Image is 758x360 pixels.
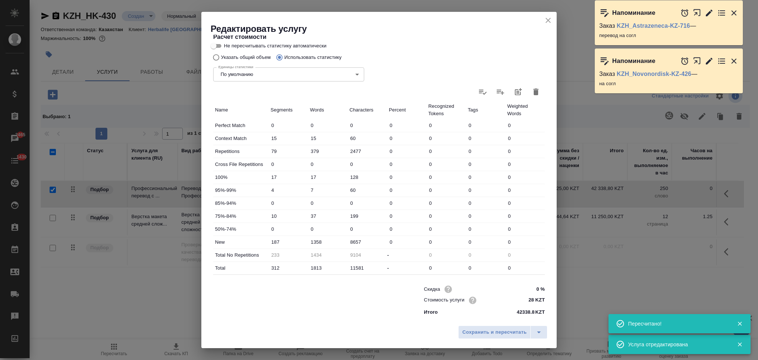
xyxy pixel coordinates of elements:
[505,146,545,157] input: ✎ Введи что-нибудь
[426,250,466,260] input: Пустое поле
[474,83,492,101] label: Обновить статистику
[224,42,326,50] span: Не пересчитывать статистику автоматически
[387,172,427,183] input: ✎ Введи что-нибудь
[730,9,738,17] button: Закрыть
[389,106,425,114] p: Percent
[310,106,346,114] p: Words
[612,57,655,65] p: Напоминание
[466,263,506,273] input: ✎ Введи что-нибудь
[308,263,348,273] input: ✎ Введи что-нибудь
[348,250,387,260] input: Пустое поле
[387,146,427,157] input: ✎ Введи что-нибудь
[705,9,714,17] button: Редактировать
[517,309,534,316] p: 42338.8
[680,57,689,66] button: Отложить
[387,251,427,260] div: -
[215,239,267,246] p: New
[387,198,427,209] input: ✎ Введи что-нибудь
[308,185,348,196] input: ✎ Введи что-нибудь
[466,146,506,157] input: ✎ Введи что-нибудь
[348,224,387,234] input: ✎ Введи что-нибудь
[617,23,690,29] a: KZH_Astrazeneca-KZ-716
[505,185,545,196] input: ✎ Введи что-нибудь
[308,133,348,144] input: ✎ Введи что-нибудь
[215,122,267,129] p: Perfect Match
[505,250,545,260] input: Пустое поле
[308,250,348,260] input: Пустое поле
[466,120,506,131] input: ✎ Введи что-нибудь
[693,5,701,21] button: Открыть в новой вкладке
[269,211,308,221] input: ✎ Введи что-нибудь
[387,211,427,221] input: ✎ Введи что-нибудь
[462,328,527,337] span: Сохранить и пересчитать
[466,159,506,170] input: ✎ Введи что-нибудь
[387,237,427,247] input: ✎ Введи что-нибудь
[387,224,427,234] input: ✎ Введи что-нибудь
[599,32,738,39] p: перевод на согл
[468,106,504,114] p: Tags
[466,224,506,234] input: ✎ Введи что-нибудь
[349,106,385,114] p: Characters
[308,211,348,221] input: ✎ Введи что-нибудь
[730,57,738,66] button: Закрыть
[426,159,466,170] input: ✎ Введи что-нибудь
[387,120,427,131] input: ✎ Введи что-нибудь
[271,106,306,114] p: Segments
[612,9,655,17] p: Напоминание
[215,135,267,142] p: Context Match
[426,198,466,209] input: ✎ Введи что-нибудь
[215,200,267,207] p: 85%-94%
[269,185,308,196] input: ✎ Введи что-нибудь
[308,159,348,170] input: ✎ Введи что-нибудь
[505,211,545,221] input: ✎ Введи что-нибудь
[458,326,531,339] button: Сохранить и пересчитать
[215,187,267,194] p: 95%-99%
[215,251,267,259] p: Total No Repetitions
[387,159,427,170] input: ✎ Введи что-нибудь
[732,341,747,348] button: Закрыть
[505,172,545,183] input: ✎ Введи что-нибудь
[466,211,506,221] input: ✎ Введи что-нибудь
[348,172,387,183] input: ✎ Введи что-нибудь
[517,295,545,306] input: ✎ Введи что-нибудь
[308,198,348,209] input: ✎ Введи что-нибудь
[308,146,348,157] input: ✎ Введи что-нибудь
[527,83,545,101] button: Удалить статистику
[732,320,747,327] button: Закрыть
[348,159,387,170] input: ✎ Введи что-нибудь
[535,309,545,316] p: KZT
[458,326,547,339] div: split button
[424,309,437,316] p: Итого
[348,237,387,247] input: ✎ Введи что-нибудь
[308,237,348,247] input: ✎ Введи что-нибудь
[424,296,464,304] p: Стоимость услуги
[505,159,545,170] input: ✎ Введи что-нибудь
[693,53,701,69] button: Открыть в новой вкладке
[505,237,545,247] input: ✎ Введи что-нибудь
[599,80,738,87] p: на согл
[348,263,387,273] input: ✎ Введи что-нибудь
[426,263,466,273] input: ✎ Введи что-нибудь
[505,263,545,273] input: ✎ Введи что-нибудь
[215,174,267,181] p: 100%
[466,237,506,247] input: ✎ Введи что-нибудь
[308,172,348,183] input: ✎ Введи что-нибудь
[717,9,726,17] button: Перейти в todo
[215,264,267,272] p: Total
[387,133,427,144] input: ✎ Введи что-нибудь
[269,250,308,260] input: Пустое поле
[215,161,267,168] p: Cross File Repetitions
[213,33,545,41] h4: Расчет стоимости
[426,172,466,183] input: ✎ Введи что-нибудь
[466,172,506,183] input: ✎ Введи что-нибудь
[348,185,387,196] input: ✎ Введи что-нибудь
[466,250,506,260] input: Пустое поле
[424,286,440,293] p: Скидка
[426,224,466,234] input: ✎ Введи что-нибудь
[517,284,545,294] input: ✎ Введи что-нибудь
[466,198,506,209] input: ✎ Введи что-нибудь
[617,71,691,77] a: KZH_Novonordisk-KZ-426
[218,71,255,77] button: По умолчанию
[426,146,466,157] input: ✎ Введи что-нибудь
[348,146,387,157] input: ✎ Введи что-нибудь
